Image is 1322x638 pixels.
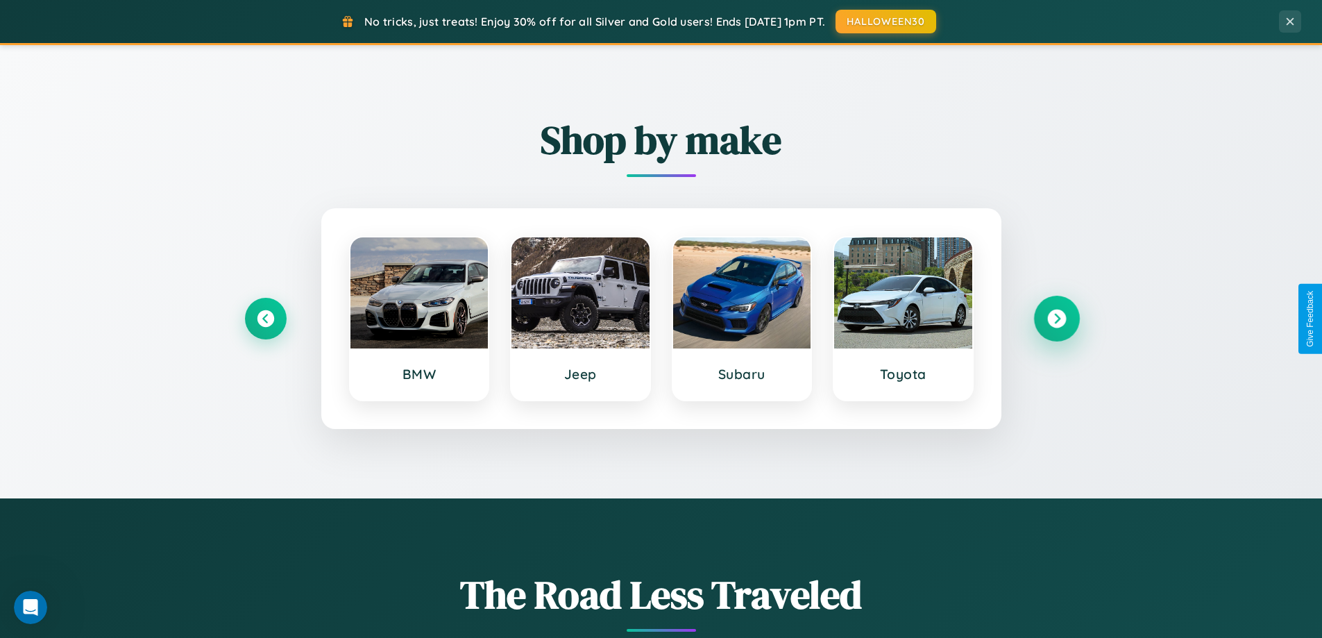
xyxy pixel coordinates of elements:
h3: Toyota [848,366,958,383]
h3: BMW [364,366,475,383]
h2: Shop by make [245,113,1078,167]
h3: Jeep [525,366,636,383]
button: HALLOWEEN30 [836,10,936,33]
h1: The Road Less Traveled [245,568,1078,621]
span: No tricks, just treats! Enjoy 30% off for all Silver and Gold users! Ends [DATE] 1pm PT. [364,15,825,28]
iframe: Intercom live chat [14,591,47,624]
h3: Subaru [687,366,797,383]
div: Give Feedback [1305,291,1315,347]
